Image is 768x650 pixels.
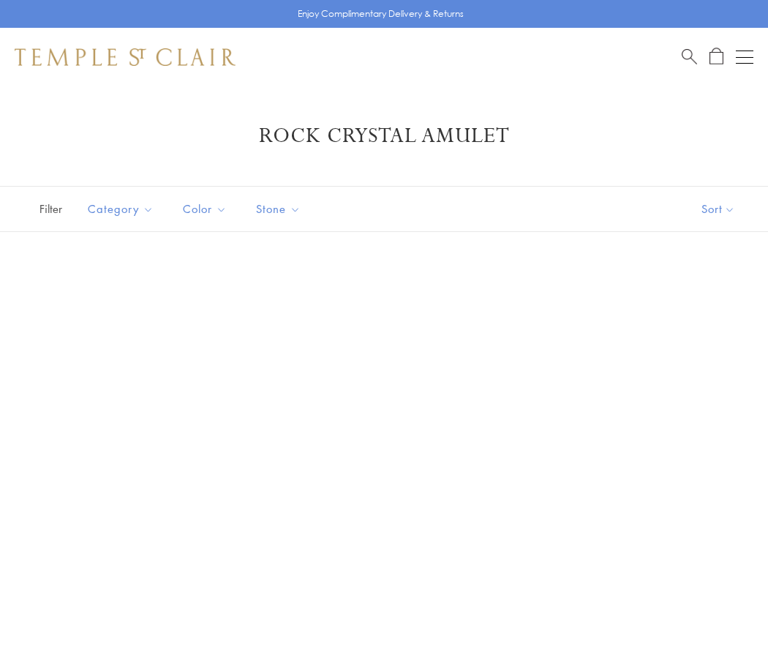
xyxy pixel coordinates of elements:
[176,200,238,218] span: Color
[77,193,165,225] button: Category
[245,193,312,225] button: Stone
[37,123,731,149] h1: Rock Crystal Amulet
[709,48,723,66] a: Open Shopping Bag
[736,48,753,66] button: Open navigation
[249,200,312,218] span: Stone
[669,187,768,231] button: Show sort by
[682,48,697,66] a: Search
[172,193,238,225] button: Color
[80,200,165,218] span: Category
[298,7,464,21] p: Enjoy Complimentary Delivery & Returns
[15,48,236,66] img: Temple St. Clair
